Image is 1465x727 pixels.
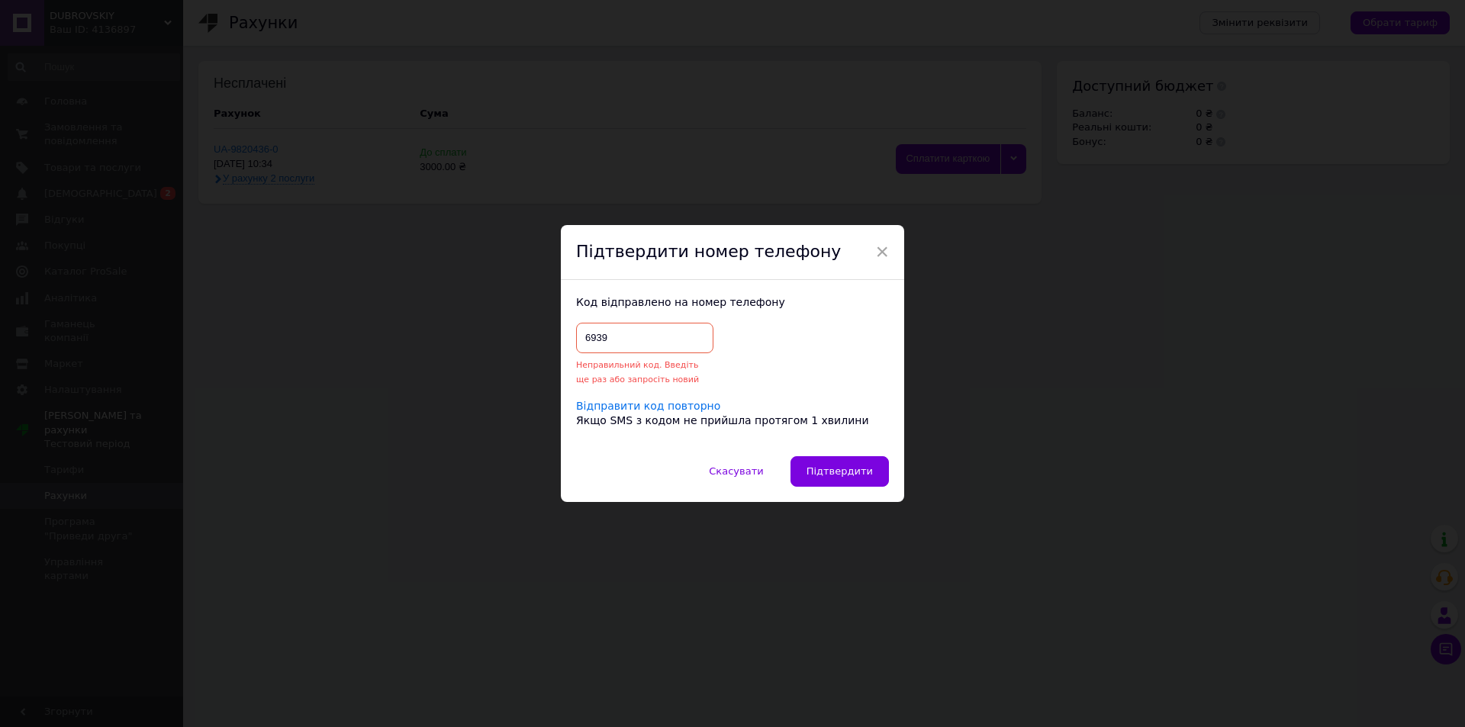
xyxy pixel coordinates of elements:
button: Підтвердити [790,456,889,487]
span: Підтвердити [807,465,873,477]
div: Якщо SMS з кодом не прийшла протягом 1 хвилини [576,413,889,429]
p: Код відправлено на номер телефону [576,295,889,310]
span: Неправильний код. Введіть ще раз або запросіть новий [576,360,699,385]
div: Підтвердити номер телефону [561,225,904,280]
span: × [875,239,889,265]
div: Відправити код повторно [576,400,720,413]
button: Скасувати [693,456,779,487]
span: Скасувати [709,465,763,477]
